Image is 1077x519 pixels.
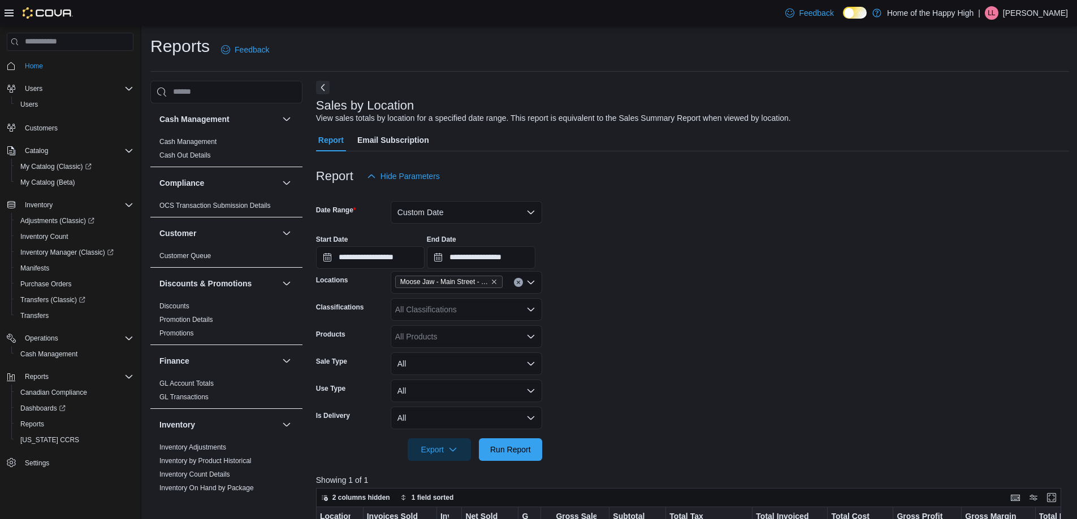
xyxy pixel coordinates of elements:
span: Catalog [25,146,48,155]
a: [US_STATE] CCRS [16,433,84,447]
a: Manifests [16,261,54,275]
input: Press the down key to open a popover containing a calendar. [427,246,535,269]
button: Operations [20,332,63,345]
span: Transfers [16,309,133,322]
a: Promotions [159,329,194,337]
a: GL Transactions [159,393,209,401]
button: Export [408,438,471,461]
span: Report [318,129,344,151]
a: Home [20,59,47,73]
div: View sales totals by location for a specified date range. This report is equivalent to the Sales ... [316,112,791,124]
a: Purchase Orders [16,277,76,291]
label: Use Type [316,384,345,393]
a: Inventory Count [16,230,73,243]
span: Canadian Compliance [20,388,87,397]
img: Cova [23,7,73,19]
a: Transfers [16,309,53,322]
span: Washington CCRS [16,433,133,447]
button: Cash Management [280,112,293,126]
span: Discounts [159,302,189,311]
a: Transfers (Classic) [11,292,138,308]
button: Custom Date [391,201,542,224]
span: Customers [20,120,133,134]
span: My Catalog (Beta) [16,176,133,189]
button: 1 field sorted [396,491,459,504]
a: Reports [16,417,49,431]
span: Settings [20,456,133,470]
span: LL [988,6,995,20]
span: Users [16,98,133,111]
label: Is Delivery [316,411,350,420]
span: Reports [16,417,133,431]
button: Clear input [514,278,523,287]
a: Canadian Compliance [16,386,92,399]
span: Reports [20,420,44,429]
a: Transfers (Classic) [16,293,90,307]
a: My Catalog (Classic) [11,159,138,175]
span: Canadian Compliance [16,386,133,399]
button: Remove Moose Jaw - Main Street - Fire & Flower from selection in this group [491,278,498,285]
a: OCS Transaction Submission Details [159,202,271,210]
span: Users [20,100,38,109]
span: Reports [20,370,133,383]
button: Reports [20,370,53,383]
button: Hide Parameters [362,165,444,187]
p: Home of the Happy High [887,6,974,20]
span: Dashboards [20,404,66,413]
button: Canadian Compliance [11,385,138,400]
button: Inventory [2,197,138,213]
a: Discounts [159,302,189,310]
span: Promotion Details [159,315,213,324]
button: Open list of options [526,305,535,314]
div: Cash Management [150,135,302,167]
h3: Cash Management [159,114,230,125]
span: Home [20,59,133,73]
button: Open list of options [526,332,535,341]
label: Date Range [316,206,356,215]
button: Home [2,58,138,74]
span: Operations [20,332,133,345]
button: Compliance [159,177,278,189]
span: Dashboards [16,402,133,415]
span: 1 field sorted [412,493,454,502]
span: Customer Queue [159,251,211,260]
span: Inventory Count Details [159,470,230,479]
button: Manifests [11,260,138,276]
button: Inventory Count [11,229,138,245]
button: Users [20,82,47,95]
span: Hide Parameters [380,171,440,182]
button: Discounts & Promotions [159,278,278,289]
span: Reports [25,372,49,381]
a: Inventory Manager (Classic) [11,245,138,260]
button: Customers [2,119,138,136]
span: My Catalog (Beta) [20,178,75,187]
span: Inventory Count [20,232,68,241]
a: Promotion Details [159,316,213,324]
span: Moose Jaw - Main Street - Fire & Flower [395,276,503,288]
a: Users [16,98,42,111]
button: Inventory [280,418,293,431]
div: Compliance [150,199,302,217]
a: My Catalog (Beta) [16,176,80,189]
span: Operations [25,334,58,343]
h3: Inventory [159,419,195,430]
div: Discounts & Promotions [150,299,302,344]
span: Moose Jaw - Main Street - Fire & Flower [400,276,488,287]
h3: Customer [159,228,196,239]
button: Inventory [20,198,57,212]
span: Purchase Orders [20,280,72,289]
button: Discounts & Promotions [280,277,293,290]
button: Inventory [159,419,278,430]
button: All [391,407,542,429]
button: Cash Management [159,114,278,125]
button: Purchase Orders [11,276,138,292]
a: Cash Management [16,347,82,361]
span: Users [20,82,133,95]
div: Customer [150,249,302,267]
h3: Discounts & Promotions [159,278,252,289]
span: 2 columns hidden [332,493,390,502]
a: Adjustments (Classic) [16,214,99,228]
span: Transfers (Classic) [16,293,133,307]
button: Customer [159,228,278,239]
button: Customer [280,226,293,240]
